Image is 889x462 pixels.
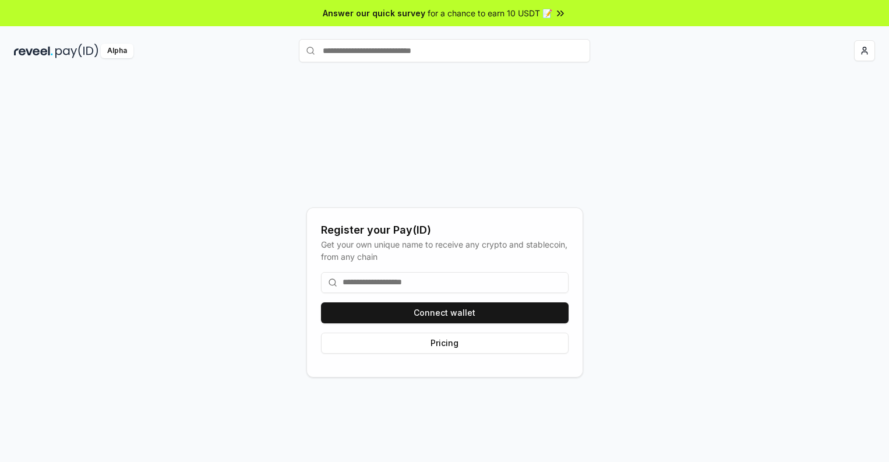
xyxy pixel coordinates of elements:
img: pay_id [55,44,98,58]
button: Pricing [321,333,569,354]
div: Get your own unique name to receive any crypto and stablecoin, from any chain [321,238,569,263]
button: Connect wallet [321,302,569,323]
img: reveel_dark [14,44,53,58]
div: Alpha [101,44,133,58]
span: for a chance to earn 10 USDT 📝 [428,7,552,19]
div: Register your Pay(ID) [321,222,569,238]
span: Answer our quick survey [323,7,425,19]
